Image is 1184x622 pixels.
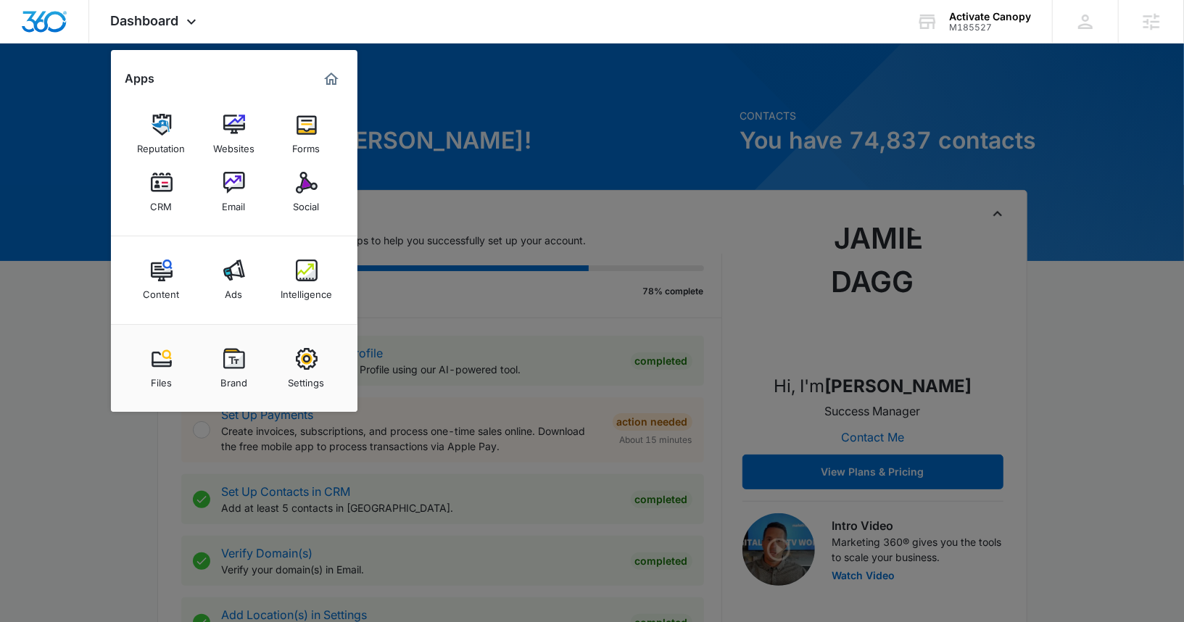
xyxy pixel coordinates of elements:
a: Websites [207,107,262,162]
div: Reputation [138,136,186,154]
div: Files [151,370,172,389]
a: Reputation [134,107,189,162]
a: CRM [134,165,189,220]
a: Social [279,165,334,220]
a: Forms [279,107,334,162]
h2: Apps [125,72,155,86]
div: Websites [213,136,254,154]
a: Email [207,165,262,220]
div: account name [949,11,1031,22]
a: Files [134,341,189,396]
div: Forms [293,136,320,154]
div: Intelligence [281,281,332,300]
a: Brand [207,341,262,396]
div: Settings [289,370,325,389]
div: account id [949,22,1031,33]
div: Brand [220,370,247,389]
div: Content [144,281,180,300]
div: Social [294,194,320,212]
a: Intelligence [279,252,334,307]
a: Content [134,252,189,307]
div: Email [223,194,246,212]
div: CRM [151,194,173,212]
span: Dashboard [111,13,179,28]
div: Ads [225,281,243,300]
a: Marketing 360® Dashboard [320,67,343,91]
a: Ads [207,252,262,307]
a: Settings [279,341,334,396]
